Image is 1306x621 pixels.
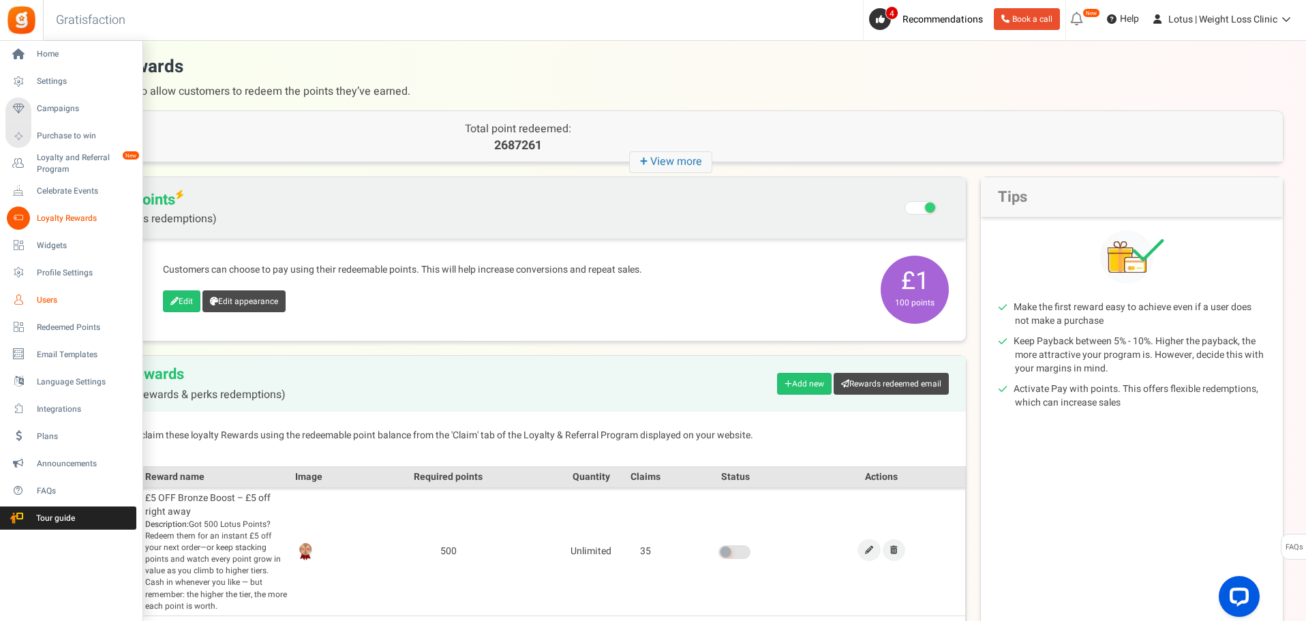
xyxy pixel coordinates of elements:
span: Users [37,294,132,306]
span: Plans [37,431,132,442]
td: £5 OFF Bronze Boost – £5 off right away [142,487,292,616]
td: Unlimited [564,487,618,616]
a: Celebrate Events [5,179,136,202]
span: FAQs [1285,534,1303,560]
span: Lotus | Weight Loss Clinic [1168,12,1277,27]
a: Profile Settings [5,261,136,284]
a: Email Templates [5,343,136,366]
a: Campaigns [5,97,136,121]
small: 100 points [884,297,945,309]
span: Email Templates [37,349,132,361]
li: Activate Pay with points. This offers flexible redemptions, which can increase sales [1015,382,1266,410]
span: Celebrate Events [37,185,132,197]
h3: Gratisfaction [41,7,140,34]
a: Redeemed Points [5,316,136,339]
a: Remove [883,539,905,561]
a: 4 Recommendations [869,8,988,30]
a: Book a call [994,8,1060,30]
h2: Loyalty Rewards [74,366,286,402]
span: Got 500 Lotus Points? Redeem them for an instant £5 off your next order—or keep stacking points a... [145,519,288,612]
a: Language Settings [5,370,136,393]
a: Widgets [5,234,136,257]
span: Home [37,48,132,60]
td: 500 [333,487,564,616]
th: Actions [798,466,966,487]
a: Loyalty and Referral Program New [5,152,136,175]
span: Pay with points [74,191,217,225]
span: Integrations [37,404,132,415]
img: Tips [1100,230,1164,284]
span: Multiple options to allow customers to redeem the points they’ve earned. [57,79,1284,104]
span: 4 [885,6,898,20]
span: Announcements [37,458,132,470]
span: Language Settings [37,376,132,388]
b: Description: [145,518,189,530]
span: Widgets [37,240,132,252]
em: New [122,151,140,160]
p: 2687261 [365,137,671,155]
h1: Loyalty rewards [57,55,1284,104]
a: FAQs [5,479,136,502]
span: Redeemed Points [37,322,132,333]
span: Purchase to win [37,130,132,142]
i: View more [629,151,712,173]
td: 35 [618,487,673,616]
a: Purchase to win [5,125,136,148]
a: Plans [5,425,136,448]
img: Reward [295,541,316,562]
li: Keep Payback between 5% - 10%. Higher the payback, the more attractive your program is. However, ... [1015,335,1266,376]
strong: + [640,152,650,172]
span: Loyalty and Referral Program [37,152,136,175]
span: Settings [37,76,132,87]
span: Tour guide [6,513,102,524]
span: Loyalty Rewards [37,213,132,224]
a: Rewards redeemed email [834,373,949,395]
h2: Tips [981,177,1283,217]
th: Required points [333,466,564,487]
a: Edit [857,539,881,561]
a: Settings [5,70,136,93]
a: Integrations [5,397,136,421]
a: Loyalty Rewards [5,207,136,230]
span: £1 [881,256,949,324]
p: Customers can claim these loyalty Rewards using the redeemable point balance from the 'Claim' tab... [74,429,949,442]
th: Claims [618,466,673,487]
a: Add new [777,373,832,395]
img: Gratisfaction [6,5,37,35]
p: Customers can choose to pay using their redeemable points. This will help increase conversions an... [163,263,867,277]
span: (Flexible points redemptions) [74,213,217,225]
a: Users [5,288,136,312]
th: Status [673,466,798,487]
em: New [1082,8,1100,18]
a: Announcements [5,452,136,475]
a: Home [5,43,136,66]
span: Campaigns [37,103,132,115]
li: Make the first reward easy to achieve even if a user does not make a purchase [1015,301,1266,328]
span: Help [1117,12,1139,26]
a: Help [1102,8,1144,30]
th: Image [292,466,333,487]
span: FAQs [37,485,132,497]
th: Reward name [142,466,292,487]
a: Edit appearance [202,290,286,312]
span: Profile Settings [37,267,132,279]
p: Total point redeemed: [365,121,671,137]
a: Edit [163,290,200,312]
th: Quantity [564,466,618,487]
span: Recommendations [902,12,983,27]
span: (Fixed points rewards & perks redemptions) [74,389,286,402]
